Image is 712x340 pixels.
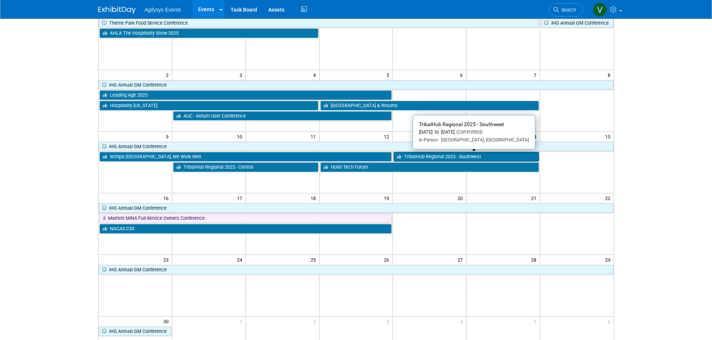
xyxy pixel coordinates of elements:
span: 6 [607,316,614,326]
span: 8 [607,70,614,79]
span: Agilysys Events [145,7,181,13]
span: 4 [312,70,319,79]
span: 17 [236,193,246,203]
a: AUC - Atrium User Conference [173,111,392,121]
a: W3Spa [GEOGRAPHIC_DATA], We Work Well [99,152,392,162]
span: 25 [310,255,319,264]
a: IHG Annual GM Conference [99,203,614,213]
a: NACAS C3X [99,224,392,234]
span: 20 [457,193,466,203]
span: 4 [459,316,466,326]
span: 5 [386,70,392,79]
span: (Committed) [454,129,483,135]
span: 11 [310,132,319,141]
img: ExhibitDay [98,6,136,14]
span: 16 [163,193,172,203]
span: Search [559,7,576,13]
span: 22 [604,193,614,203]
a: Theme Park Food Service Conference [99,18,539,28]
span: 30 [163,316,172,326]
a: TribalHub Regional 2025 - Central [173,162,318,172]
a: Hospitality [US_STATE] [99,101,318,110]
span: 29 [604,255,614,264]
span: 28 [530,255,540,264]
span: 15 [604,132,614,141]
a: AHLA The Hospitality Show 2025 [99,28,318,38]
span: 6 [459,70,466,79]
span: 27 [457,255,466,264]
span: 9 [165,132,172,141]
a: Leading Age 2025 [99,90,392,100]
a: Marriott MINA Full-Service Owners Conference [99,213,392,223]
span: In-Person [419,137,438,143]
a: Hotel Tech Forum [320,162,539,172]
span: TribalHub Regional 2025 - Southwest [419,121,504,127]
span: 18 [310,193,319,203]
a: IHG Annual GM Conference [99,142,614,152]
span: 2 [165,70,172,79]
span: 12 [383,132,392,141]
span: 1 [239,316,246,326]
span: 3 [386,316,392,326]
span: [GEOGRAPHIC_DATA], [GEOGRAPHIC_DATA] [438,137,529,143]
a: [GEOGRAPHIC_DATA] & Resorts [320,101,539,110]
span: 5 [533,316,540,326]
span: 7 [533,70,540,79]
span: 2 [312,316,319,326]
a: IHG Annual GM Conference [99,265,614,275]
span: 26 [383,255,392,264]
a: IHG Annual GM Conference [99,80,614,90]
span: 19 [383,193,392,203]
a: TribalHub Regional 2025 - Southwest [394,152,539,162]
div: [DATE] to [DATE] [419,129,529,135]
span: 24 [236,255,246,264]
a: IHG Annual GM Conference [541,18,613,28]
span: 10 [236,132,246,141]
span: 23 [163,255,172,264]
span: 21 [530,193,540,203]
img: Vaitiare Munoz [593,3,607,17]
span: 3 [239,70,246,79]
a: Search [549,3,583,16]
a: IHG Annual GM Conference [99,327,171,336]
